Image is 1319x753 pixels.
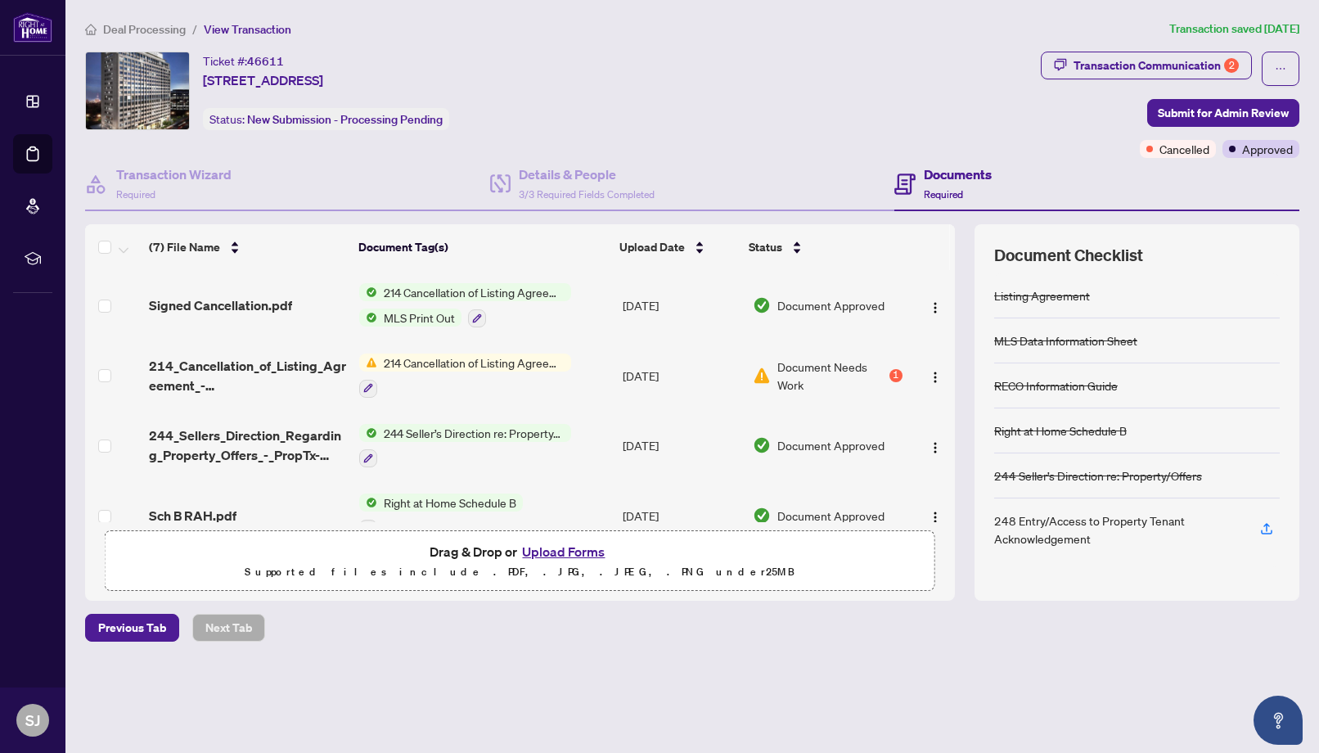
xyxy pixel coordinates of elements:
button: Logo [922,503,948,529]
span: Document Approved [777,436,885,454]
span: Document Approved [777,296,885,314]
span: 244_Sellers_Direction_Regarding_Property_Offers_-_PropTx-[PERSON_NAME].pdf [149,426,346,465]
span: Cancelled [1159,140,1209,158]
span: Approved [1242,140,1293,158]
img: Document Status [753,367,771,385]
th: Upload Date [613,224,742,270]
span: Right at Home Schedule B [377,494,523,512]
img: Document Status [753,436,771,454]
span: MLS Print Out [377,309,461,327]
span: home [85,24,97,35]
td: [DATE] [616,480,746,551]
span: View Transaction [204,22,291,37]
button: Logo [922,292,948,318]
img: IMG-C12278105_1.jpg [86,52,189,129]
span: 214_Cancellation_of_Listing_Agreement_-_Authority_to_Offer_for_Lease_A__-_PropTx-[PERSON_NAME].pdf [149,356,346,395]
article: Transaction saved [DATE] [1169,20,1299,38]
span: Required [924,188,963,201]
button: Next Tab [192,614,265,642]
button: Open asap [1254,696,1303,745]
div: Listing Agreement [994,286,1090,304]
img: Status Icon [359,494,377,512]
div: 244 Seller’s Direction re: Property/Offers [994,467,1202,485]
img: Logo [929,371,942,384]
th: Document Tag(s) [352,224,614,270]
button: Status Icon214 Cancellation of Listing Agreement - Authority to Offer for Lease [359,354,571,398]
span: 244 Seller’s Direction re: Property/Offers [377,424,571,442]
img: Logo [929,441,942,454]
div: Transaction Communication [1074,52,1239,79]
span: (7) File Name [149,238,220,256]
img: Logo [929,301,942,314]
p: Supported files include .PDF, .JPG, .JPEG, .PNG under 25 MB [115,562,925,582]
span: 3/3 Required Fields Completed [519,188,655,201]
img: logo [13,12,52,43]
span: Sch B RAH.pdf [149,506,236,525]
button: Upload Forms [517,541,610,562]
div: MLS Data Information Sheet [994,331,1137,349]
h4: Details & People [519,165,655,184]
span: Drag & Drop orUpload FormsSupported files include .PDF, .JPG, .JPEG, .PNG under25MB [106,531,934,592]
span: Document Approved [777,507,885,525]
li: / [192,20,197,38]
img: Status Icon [359,424,377,442]
button: Logo [922,432,948,458]
button: Status Icon214 Cancellation of Listing Agreement - Authority to Offer for LeaseStatus IconMLS Pri... [359,283,571,327]
button: Status Icon244 Seller’s Direction re: Property/Offers [359,424,571,468]
div: 248 Entry/Access to Property Tenant Acknowledgement [994,512,1240,548]
img: Status Icon [359,283,377,301]
span: Document Checklist [994,244,1143,267]
th: Status [742,224,904,270]
button: Previous Tab [85,614,179,642]
span: 46611 [247,54,284,69]
div: Status: [203,108,449,130]
div: Right at Home Schedule B [994,422,1127,440]
span: Status [749,238,782,256]
div: Ticket #: [203,52,284,70]
span: 214 Cancellation of Listing Agreement - Authority to Offer for Lease [377,354,571,372]
div: RECO Information Guide [994,376,1118,395]
span: Upload Date [619,238,685,256]
div: 2 [1224,58,1239,73]
span: Previous Tab [98,615,166,641]
span: Deal Processing [103,22,186,37]
h4: Documents [924,165,992,184]
span: Submit for Admin Review [1158,100,1289,126]
button: Status IconRight at Home Schedule B [359,494,523,538]
button: Logo [922,363,948,389]
button: Submit for Admin Review [1147,99,1299,127]
span: SJ [25,709,40,732]
td: [DATE] [616,340,746,411]
img: Document Status [753,296,771,314]
span: 214 Cancellation of Listing Agreement - Authority to Offer for Lease [377,283,571,301]
span: Signed Cancellation.pdf [149,295,292,315]
span: [STREET_ADDRESS] [203,70,323,90]
span: ellipsis [1275,63,1286,74]
img: Status Icon [359,309,377,327]
span: New Submission - Processing Pending [247,112,443,127]
div: 1 [889,369,903,382]
th: (7) File Name [142,224,352,270]
span: Required [116,188,155,201]
span: Drag & Drop or [430,541,610,562]
img: Logo [929,511,942,524]
img: Document Status [753,507,771,525]
h4: Transaction Wizard [116,165,232,184]
span: Document Needs Work [777,358,886,394]
td: [DATE] [616,411,746,481]
img: Status Icon [359,354,377,372]
td: [DATE] [616,270,746,340]
button: Transaction Communication2 [1041,52,1252,79]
